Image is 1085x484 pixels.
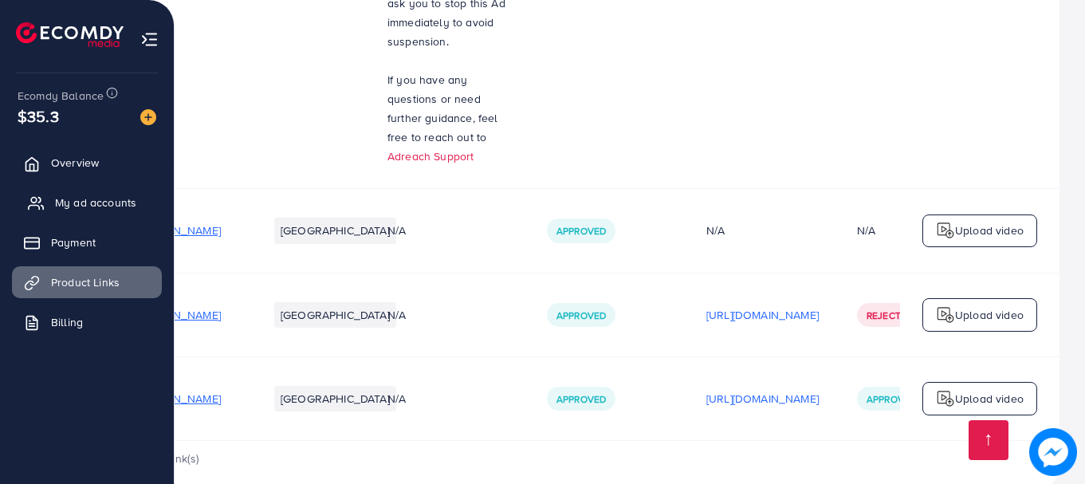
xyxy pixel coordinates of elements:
p: Upload video [955,305,1024,325]
span: Approved [556,392,606,406]
img: image [1029,428,1077,476]
span: Overview [51,155,99,171]
p: Upload video [955,221,1024,240]
span: My ad accounts [55,195,136,211]
span: Payment [51,234,96,250]
span: If you have any questions or need further guidance, feel free to reach out to [387,72,498,145]
a: Adreach Support [387,148,474,164]
span: Billing [51,314,83,330]
span: $35.3 [18,104,59,128]
span: Approved [556,309,606,322]
span: Product Links [51,274,120,290]
a: Billing [12,306,162,338]
div: N/A [857,222,875,238]
li: [GEOGRAPHIC_DATA] [274,386,396,411]
img: logo [936,389,955,408]
p: Upload video [955,389,1024,408]
a: My ad accounts [12,187,162,218]
p: [URL][DOMAIN_NAME] [706,305,819,325]
div: N/A [706,222,819,238]
img: menu [140,30,159,49]
span: Rejected [867,309,913,322]
span: N/A [387,391,406,407]
span: N/A [387,307,406,323]
a: Overview [12,147,162,179]
a: Payment [12,226,162,258]
img: image [140,109,156,125]
img: logo [936,305,955,325]
p: [URL][DOMAIN_NAME] [706,389,819,408]
li: [GEOGRAPHIC_DATA] [274,302,396,328]
img: logo [936,221,955,240]
span: N/A [387,222,406,238]
span: Approved [556,224,606,238]
span: Ecomdy Balance [18,88,104,104]
img: logo [16,22,124,47]
span: Approved [867,392,916,406]
li: [GEOGRAPHIC_DATA] [274,218,396,243]
a: Product Links [12,266,162,298]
